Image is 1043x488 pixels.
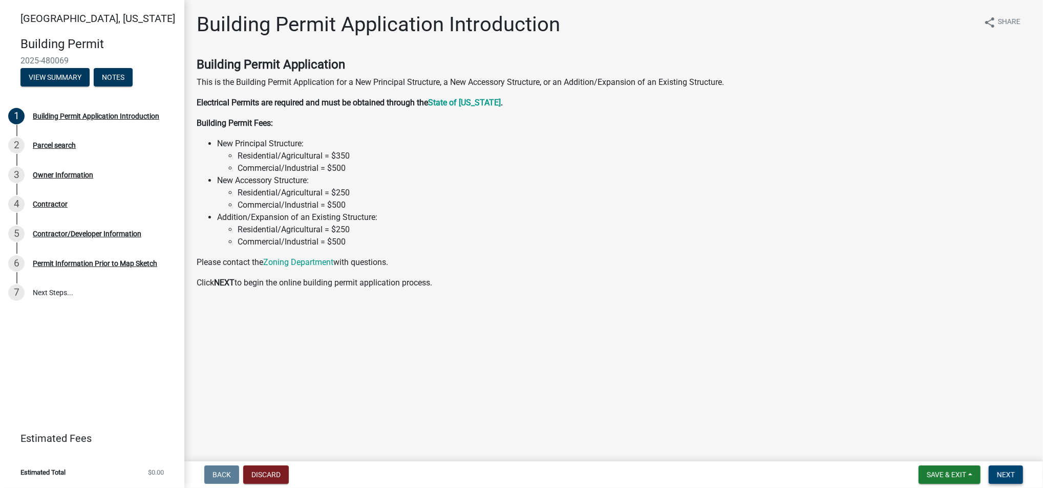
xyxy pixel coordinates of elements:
[217,174,1031,211] li: New Accessory Structure:
[20,12,175,25] span: [GEOGRAPHIC_DATA], [US_STATE]
[997,471,1015,479] span: Next
[214,278,235,287] strong: NEXT
[20,37,176,52] h4: Building Permit
[919,465,981,484] button: Save & Exit
[501,98,503,107] strong: .
[989,465,1023,484] button: Next
[197,277,1031,289] p: Click to begin the online building permit application process.
[33,171,93,179] div: Owner Information
[8,226,25,242] div: 5
[263,257,333,267] a: Zoning Department
[197,118,273,128] strong: Building Permit Fees:
[197,76,1031,88] p: This is the Building Permit Application for a New Principal Structure, a New Accessory Structure,...
[33,142,76,149] div: Parcel search
[238,162,1031,174] li: Commercial/Industrial = $500
[94,68,133,86] button: Notes
[204,465,239,484] button: Back
[998,16,1020,29] span: Share
[33,230,141,237] div: Contractor/Developer Information
[212,471,231,479] span: Back
[148,469,164,476] span: $0.00
[8,108,25,124] div: 1
[197,57,345,72] strong: Building Permit Application
[927,471,966,479] span: Save & Exit
[33,260,157,267] div: Permit Information Prior to Map Sketch
[238,199,1031,211] li: Commercial/Industrial = $500
[20,74,90,82] wm-modal-confirm: Summary
[20,68,90,86] button: View Summary
[8,137,25,153] div: 2
[243,465,289,484] button: Discard
[33,201,68,208] div: Contractor
[238,224,1031,236] li: Residential/Agricultural = $250
[20,56,164,65] span: 2025-480069
[8,167,25,183] div: 3
[197,12,560,37] h1: Building Permit Application Introduction
[428,98,501,107] a: State of [US_STATE]
[238,150,1031,162] li: Residential/Agricultural = $350
[8,284,25,301] div: 7
[197,98,428,107] strong: Electrical Permits are required and must be obtained through the
[33,113,159,120] div: Building Permit Application Introduction
[217,138,1031,174] li: New Principal Structure:
[20,469,66,476] span: Estimated Total
[8,428,168,449] a: Estimated Fees
[238,236,1031,248] li: Commercial/Industrial = $500
[217,211,1031,248] li: Addition/Expansion of an Existing Structure:
[8,255,25,272] div: 6
[8,196,25,212] div: 4
[984,16,996,29] i: share
[238,187,1031,199] li: Residential/Agricultural = $250
[975,12,1029,32] button: shareShare
[94,74,133,82] wm-modal-confirm: Notes
[197,256,1031,269] p: Please contact the with questions.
